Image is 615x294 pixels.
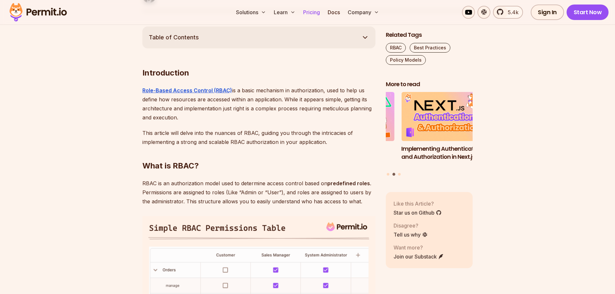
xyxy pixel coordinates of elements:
button: Table of Contents [142,26,375,48]
h2: Related Tags [386,31,473,39]
a: 5.4k [493,6,523,19]
p: RBAC is an authorization model used to determine access control based on . Permissions are assign... [142,179,375,206]
a: Tell us why [394,231,428,238]
button: Company [345,6,382,19]
a: Docs [325,6,343,19]
a: RBAC [386,43,406,53]
p: is a basic mechanism in authorization, used to help us define how resources are accessed within a... [142,86,375,122]
strong: What is RBAC? [142,161,199,170]
a: Start Now [567,5,609,20]
a: Star us on Github [394,209,442,217]
h3: Implementing Authentication and Authorization in Next.js [401,145,488,161]
strong: Introduction [142,68,189,77]
a: Implementing Authentication and Authorization in Next.jsImplementing Authentication and Authoriza... [401,92,488,169]
a: Join our Substack [394,253,444,260]
img: Implementing Authentication and Authorization in Next.js [401,92,488,141]
span: Table of Contents [149,33,199,42]
span: 5.4k [504,8,518,16]
h3: Implementing Multi-Tenant RBAC in Nuxt.js [307,145,395,161]
a: Sign In [531,5,564,20]
li: 2 of 3 [401,92,488,169]
img: Permit logo [6,1,70,23]
p: Like this Article? [394,200,442,208]
a: Pricing [301,6,323,19]
button: Go to slide 3 [398,173,401,176]
li: 1 of 3 [307,92,395,169]
button: Go to slide 2 [392,173,395,176]
a: Role-Based Access Control (RBAC) [142,87,232,94]
h2: More to read [386,80,473,88]
a: Best Practices [410,43,450,53]
div: Posts [386,92,473,177]
button: Solutions [233,6,269,19]
p: Disagree? [394,222,428,229]
a: Policy Models [386,55,426,65]
p: Want more? [394,244,444,251]
p: This article will delve into the nuances of RBAC, guiding you through the intricacies of implemen... [142,128,375,147]
button: Learn [271,6,298,19]
button: Go to slide 1 [387,173,389,176]
strong: predefined roles [327,180,370,187]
